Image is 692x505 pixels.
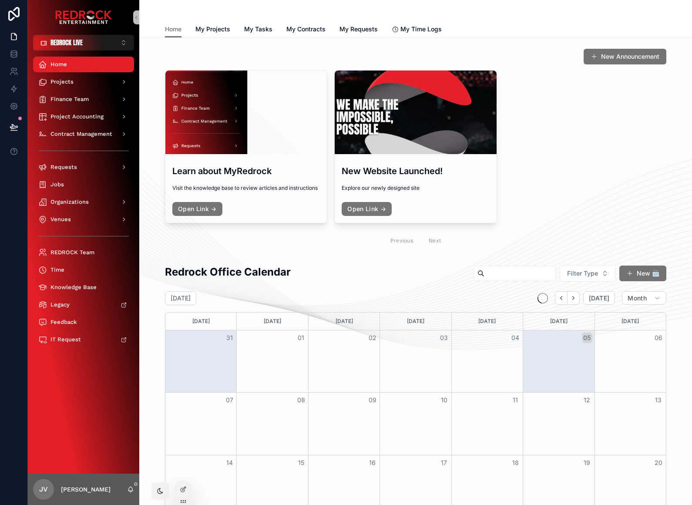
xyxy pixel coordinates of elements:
[628,294,647,302] span: Month
[50,199,89,205] span: Organizations
[33,212,134,227] a: Venues
[33,332,134,347] a: IT Request
[50,284,97,291] span: Knowledge Base
[339,25,378,34] span: My Requests
[583,291,615,305] button: [DATE]
[339,21,378,39] a: My Requests
[50,266,64,273] span: Time
[28,50,139,359] div: scrollable content
[165,71,327,154] div: Screenshot-2025-08-19-at-2.09.49-PM.png
[165,25,181,34] span: Home
[510,458,521,468] button: 18
[50,249,94,256] span: REDROCK Team
[33,177,134,192] a: Jobs
[453,313,521,330] div: [DATE]
[224,458,235,468] button: 14
[33,262,134,278] a: Time
[392,21,442,39] a: My Time Logs
[342,165,489,178] h3: New Website Launched!
[244,25,272,34] span: My Tasks
[568,291,580,305] button: Next
[33,314,134,330] a: Feedback
[33,74,134,90] a: Projects
[510,395,521,405] button: 11
[582,395,592,405] button: 12
[619,266,666,281] button: New 🗓️
[50,181,64,188] span: Jobs
[33,91,134,107] a: Finance Team
[33,297,134,313] a: Legacy
[439,333,449,343] button: 03
[50,216,71,223] span: Venues
[560,265,616,282] button: Select Button
[172,185,320,192] span: Visit the knowledge base to review articles and instructions
[342,185,489,192] span: Explore our newly designed site
[33,279,134,295] a: Knowledge Base
[653,395,664,405] button: 13
[286,25,326,34] span: My Contracts
[653,333,664,343] button: 06
[50,113,104,120] span: Project Accounting
[61,485,111,494] p: [PERSON_NAME]
[55,10,112,24] img: App logo
[172,202,222,216] a: Open Link →
[224,333,235,343] button: 31
[172,165,320,178] h3: Learn about MyRedrock
[39,484,48,495] span: JV
[171,294,191,303] h2: [DATE]
[653,458,664,468] button: 20
[555,291,568,305] button: Back
[50,131,112,138] span: Contract Management
[567,269,598,278] span: Filter Type
[50,96,89,103] span: Finance Team
[33,57,134,72] a: Home
[400,25,442,34] span: My Time Logs
[50,319,77,326] span: Feedback
[50,78,74,85] span: Projects
[238,313,306,330] div: [DATE]
[584,49,666,64] button: New Announcement
[224,395,235,405] button: 07
[33,159,134,175] a: Requests
[33,194,134,210] a: Organizations
[33,35,134,50] button: Select Button
[439,395,449,405] button: 10
[335,71,496,154] div: Screenshot-2025-08-19-at-10.28.09-AM.png
[50,164,77,171] span: Requests
[33,126,134,142] a: Contract Management
[165,265,291,279] h2: Redrock Office Calendar
[244,21,272,39] a: My Tasks
[33,245,134,260] a: REDROCK Team
[367,333,378,343] button: 02
[381,313,450,330] div: [DATE]
[296,333,306,343] button: 01
[367,458,378,468] button: 16
[33,109,134,125] a: Project Accounting
[367,395,378,405] button: 09
[582,333,592,343] button: 05
[50,61,67,68] span: Home
[524,313,593,330] div: [DATE]
[50,301,70,308] span: Legacy
[165,70,327,223] a: Learn about MyRedrockVisit the knowledge base to review articles and instructionsOpen Link →
[195,25,230,34] span: My Projects
[167,313,235,330] div: [DATE]
[342,202,392,216] a: Open Link →
[589,294,609,302] span: [DATE]
[195,21,230,39] a: My Projects
[286,21,326,39] a: My Contracts
[439,458,449,468] button: 17
[296,395,306,405] button: 08
[582,458,592,468] button: 19
[50,336,81,343] span: IT Request
[296,458,306,468] button: 15
[310,313,378,330] div: [DATE]
[596,313,665,330] div: [DATE]
[50,38,83,47] span: REDROCK LIVE
[334,70,497,223] a: New Website Launched!Explore our newly designed siteOpen Link →
[510,333,521,343] button: 04
[622,291,666,305] button: Month
[165,21,181,38] a: Home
